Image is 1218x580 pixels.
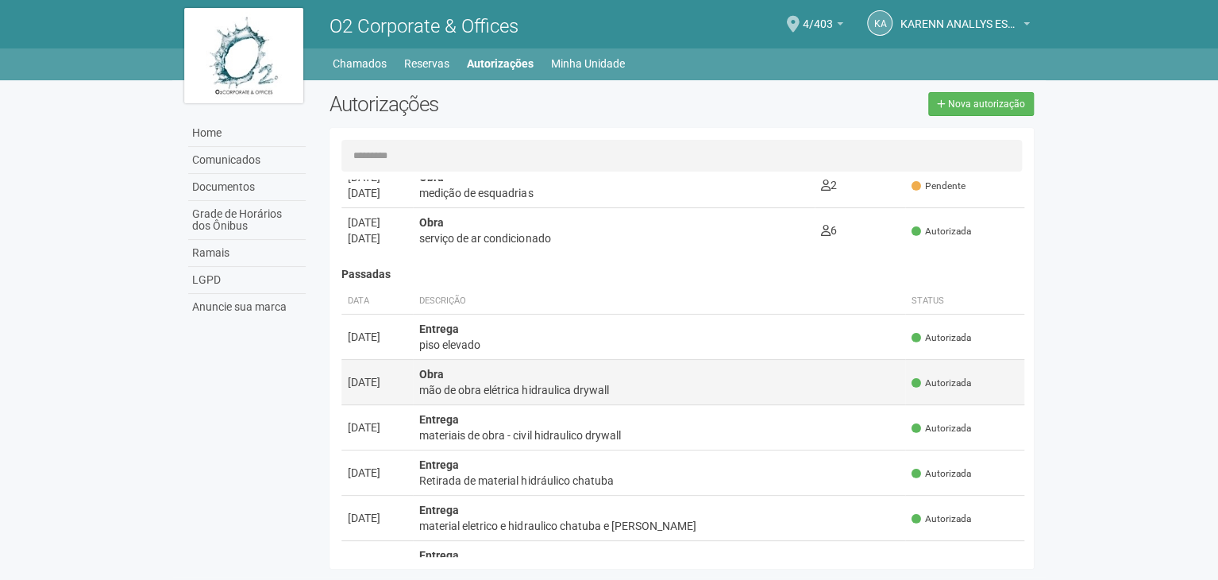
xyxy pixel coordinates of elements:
span: Autorizada [912,225,971,238]
div: medição de esquadrias [419,185,808,201]
strong: Obra [419,171,444,184]
div: [DATE] [348,465,407,481]
span: Autorizada [912,331,971,345]
div: [DATE] [348,555,407,571]
div: [DATE] [348,215,407,230]
div: mão de obra elétrica hidraulica drywall [419,382,899,398]
th: Data [341,288,413,315]
span: Pendente [912,180,966,193]
strong: Obra [419,368,444,381]
span: Autorizada [912,512,971,526]
div: [DATE] [348,420,407,435]
span: Nova autorização [948,99,1025,110]
span: Autorizada [912,422,971,435]
strong: Entrega [419,458,459,471]
a: Home [188,120,306,147]
strong: Entrega [419,549,459,562]
a: Autorizações [467,52,534,75]
span: Autorizada [912,467,971,481]
strong: Entrega [419,504,459,516]
div: piso elevado [419,337,899,353]
a: KA [867,10,892,36]
a: Anuncie sua marca [188,294,306,320]
th: Descrição [413,288,905,315]
div: material eletrico e hidraulico chatuba e [PERSON_NAME] [419,518,899,534]
a: LGPD [188,267,306,294]
div: Retirada de material hidráulico chatuba [419,473,899,489]
span: KARENN ANALLYS ESTELLA [900,2,1019,30]
img: logo.jpg [184,8,303,103]
strong: Entrega [419,323,459,335]
a: KARENN ANALLYS ESTELLA [900,20,1030,33]
span: 6 [821,224,837,237]
span: O2 Corporate & Offices [330,15,518,37]
div: [DATE] [348,374,407,390]
a: Nova autorização [928,92,1034,116]
strong: Obra [419,216,444,229]
a: Chamados [333,52,387,75]
span: 4/403 [803,2,833,30]
div: serviço de ar condicionado [419,230,808,246]
a: Comunicados [188,147,306,174]
a: Reservas [404,52,449,75]
span: Autorizada [912,377,971,390]
th: Status [905,288,1024,315]
a: 4/403 [803,20,843,33]
div: materiais de obra - civil hidraulico drywall [419,427,899,443]
strong: Entrega [419,413,459,426]
a: Minha Unidade [551,52,625,75]
a: Documentos [188,174,306,201]
a: Ramais [188,240,306,267]
h2: Autorizações [330,92,669,116]
div: [DATE] [348,185,407,201]
span: 2 [821,179,837,191]
div: [DATE] [348,329,407,345]
a: Grade de Horários dos Ônibus [188,201,306,240]
div: [DATE] [348,230,407,246]
div: [DATE] [348,510,407,526]
h4: Passadas [341,269,1024,280]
